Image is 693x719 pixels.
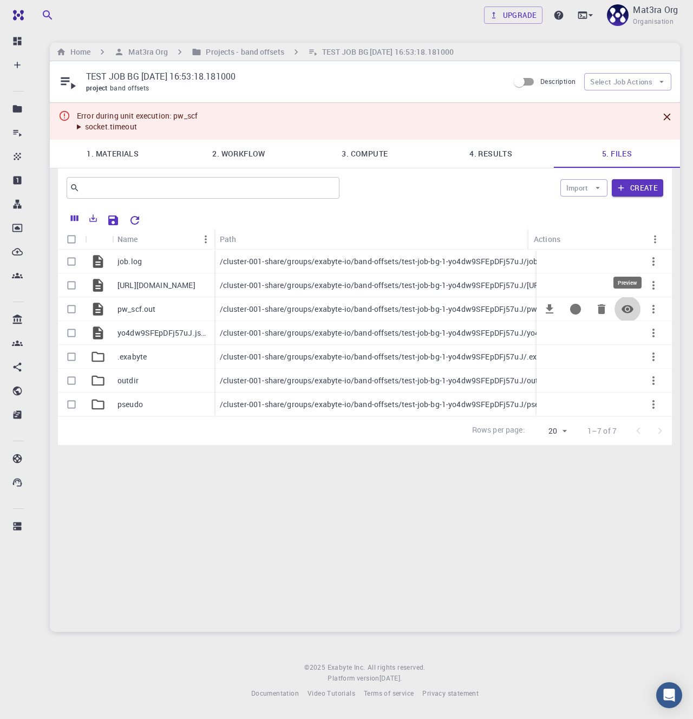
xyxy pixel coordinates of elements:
a: [DATE]. [380,673,402,684]
a: Video Tutorials [308,688,355,699]
div: Name [112,228,214,250]
span: Privacy statement [422,689,479,697]
div: Open Intercom Messenger [656,682,682,708]
div: Path [220,228,237,250]
span: Terms of service [364,689,414,697]
div: Path [214,228,622,250]
a: 2. Workflow [176,140,302,168]
span: Support [23,8,62,17]
p: /cluster-001-share/groups/exabyte-io/band-offsets/test-job-bg-1-yo4dw9SFEpDFj57uJ/outdir/ [220,375,551,386]
div: 20 [529,423,570,439]
button: Create [612,179,663,197]
button: Preview [614,296,640,322]
span: Organisation [633,16,674,27]
span: All rights reserved. [368,662,426,673]
a: Terms of service [364,688,414,699]
a: Documentation [251,688,299,699]
summary: socket.timeout [77,121,198,132]
button: Import [560,179,607,197]
button: Close [658,108,676,126]
span: Video Tutorials [308,689,355,697]
img: logo [9,10,24,21]
span: Exabyte Inc. [328,663,365,671]
p: /cluster-001-share/groups/exabyte-io/band-offsets/test-job-bg-1-yo4dw9SFEpDFj57uJ/pseudo/ [220,399,555,410]
img: Mat3ra Org [607,4,629,26]
span: Platform version [328,673,379,684]
a: 3. Compute [302,140,428,168]
button: Menu [197,231,214,248]
button: Select Job Actions [584,73,671,90]
p: /cluster-001-share/groups/exabyte-io/band-offsets/test-job-bg-1-yo4dw9SFEpDFj57uJ/pw_scf.out [220,304,565,315]
div: Error during unit execution: pw_scf [77,106,198,136]
p: pseudo [117,399,143,410]
nav: breadcrumb [54,46,456,58]
button: Copy path [563,296,589,322]
button: Download [537,296,563,322]
button: Columns [66,210,84,227]
span: Documentation [251,689,299,697]
span: [DATE] . [380,674,402,682]
p: Rows per page: [472,424,525,437]
button: Delete [589,296,614,322]
p: /cluster-001-share/groups/exabyte-io/band-offsets/test-job-bg-1-yo4dw9SFEpDFj57uJ/.exabyte/ [220,351,560,362]
p: Mat3ra Org [633,3,678,16]
span: Description [540,77,576,86]
p: /cluster-001-share/groups/exabyte-io/band-offsets/test-job-bg-1-yo4dw9SFEpDFj57uJ/yo4dw9SFEpDFj57... [220,328,616,338]
p: 1–7 of 7 [587,426,617,436]
button: Save Explorer Settings [102,210,124,231]
p: yo4dw9SFEpDFj57uJ.json [117,328,209,338]
button: Menu [646,231,664,248]
div: Actions [534,228,560,250]
h6: Home [66,46,90,58]
button: Reset Explorer Settings [124,210,146,231]
p: TEST JOB BG [DATE] 16:53:18.181000 [86,70,500,83]
h6: Projects - band offsets [201,46,284,58]
p: /cluster-001-share/groups/exabyte-io/band-offsets/test-job-bg-1-yo4dw9SFEpDFj57uJ/[URL][DOMAIN_NAME] [220,280,605,291]
h6: TEST JOB BG [DATE] 16:53:18.181000 [318,46,454,58]
a: 4. Results [428,140,554,168]
a: Upgrade [484,6,543,24]
button: Sort [138,231,155,248]
div: Actions [528,228,664,250]
span: band offsets [110,83,154,92]
a: Privacy statement [422,688,479,699]
div: Name [117,228,138,250]
span: © 2025 [304,662,327,673]
p: /cluster-001-share/groups/exabyte-io/band-offsets/test-job-bg-1-yo4dw9SFEpDFj57uJ/job.log [220,256,551,267]
p: job.log [117,256,142,267]
a: 1. Materials [50,140,176,168]
a: 5. Files [554,140,680,168]
span: project [86,83,110,92]
button: Export [84,210,102,227]
p: outdir [117,375,139,386]
div: Icon [85,228,112,250]
a: Exabyte Inc. [328,662,365,673]
p: .exabyte [117,351,147,362]
p: [URL][DOMAIN_NAME] [117,280,195,291]
p: pw_scf.out [117,304,156,315]
h6: Mat3ra Org [124,46,168,58]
